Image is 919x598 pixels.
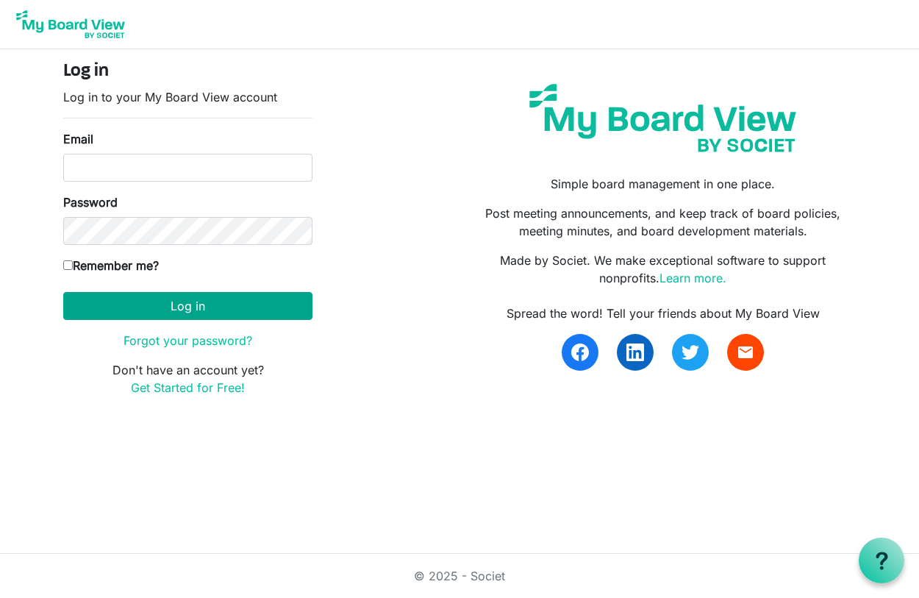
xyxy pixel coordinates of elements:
[63,361,312,396] p: Don't have an account yet?
[659,271,726,285] a: Learn more.
[63,130,93,148] label: Email
[63,257,159,274] label: Remember me?
[471,175,856,193] p: Simple board management in one place.
[63,61,312,82] h4: Log in
[727,334,764,371] a: email
[471,252,856,287] p: Made by Societ. We make exceptional software to support nonprofits.
[63,292,312,320] button: Log in
[682,344,699,361] img: twitter.svg
[12,6,129,43] img: My Board View Logo
[63,193,118,211] label: Password
[571,344,589,361] img: facebook.svg
[471,305,856,322] div: Spread the word! Tell your friends about My Board View
[737,344,754,361] span: email
[124,333,252,348] a: Forgot your password?
[414,569,505,583] a: © 2025 - Societ
[518,73,807,163] img: my-board-view-societ.svg
[63,88,312,106] p: Log in to your My Board View account
[63,260,73,270] input: Remember me?
[131,380,245,395] a: Get Started for Free!
[471,204,856,240] p: Post meeting announcements, and keep track of board policies, meeting minutes, and board developm...
[626,344,644,361] img: linkedin.svg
